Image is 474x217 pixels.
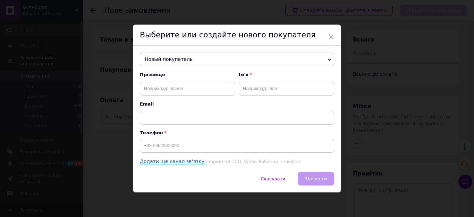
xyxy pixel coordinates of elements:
[140,53,334,66] span: Новый покупатель
[140,159,204,164] a: Додати ще канал зв'язку
[239,82,334,96] input: Наприклад: Іван
[133,25,341,46] div: Выберите или создайте нового покупателя
[140,101,334,107] span: Email
[328,31,334,43] span: ×
[140,130,334,135] p: Телефон
[140,72,235,78] span: Прізвище
[204,159,300,164] span: наприклад, ICQ, Viber, Робочий телефон
[253,172,293,186] button: Скасувати
[140,82,235,96] input: Наприклад: Іванов
[261,176,285,181] span: Скасувати
[239,72,334,78] span: Ім'я
[140,139,334,153] input: +38 096 0000000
